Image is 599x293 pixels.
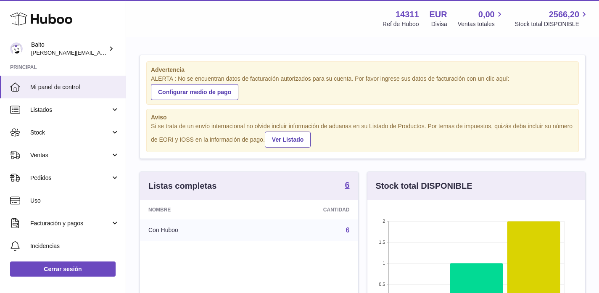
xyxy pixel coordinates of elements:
[151,122,574,148] div: Si se trata de un envío internacional no olvide incluir información de aduanas en su Listado de P...
[30,174,111,182] span: Pedidos
[549,9,579,20] span: 2566,20
[10,261,116,277] a: Cerrar sesión
[379,240,385,245] text: 1.5
[346,227,350,234] a: 6
[458,20,504,28] span: Ventas totales
[151,66,574,74] strong: Advertencia
[30,129,111,137] span: Stock
[30,242,119,250] span: Incidencias
[148,180,216,192] h3: Listas completas
[151,75,574,100] div: ALERTA : No se encuentran datos de facturación autorizados para su cuenta. Por favor ingrese sus ...
[383,261,385,266] text: 1
[383,219,385,224] text: 2
[30,219,111,227] span: Facturación y pagos
[458,9,504,28] a: 0,00 Ventas totales
[253,200,358,219] th: Cantidad
[30,151,111,159] span: Ventas
[30,197,119,205] span: Uso
[376,180,472,192] h3: Stock total DISPONIBLE
[478,9,495,20] span: 0,00
[10,42,23,55] img: dani@balto.fr
[383,20,419,28] div: Ref de Huboo
[151,84,238,100] a: Configurar medio de pago
[140,200,253,219] th: Nombre
[345,181,349,189] strong: 6
[430,9,447,20] strong: EUR
[31,41,107,57] div: Balto
[30,83,119,91] span: Mi panel de control
[265,132,311,148] a: Ver Listado
[151,114,574,121] strong: Aviso
[345,181,349,191] a: 6
[515,20,589,28] span: Stock total DISPONIBLE
[30,106,111,114] span: Listados
[140,219,253,241] td: Con Huboo
[515,9,589,28] a: 2566,20 Stock total DISPONIBLE
[431,20,447,28] div: Divisa
[31,49,169,56] span: [PERSON_NAME][EMAIL_ADDRESS][DOMAIN_NAME]
[396,9,419,20] strong: 14311
[379,282,385,287] text: 0.5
